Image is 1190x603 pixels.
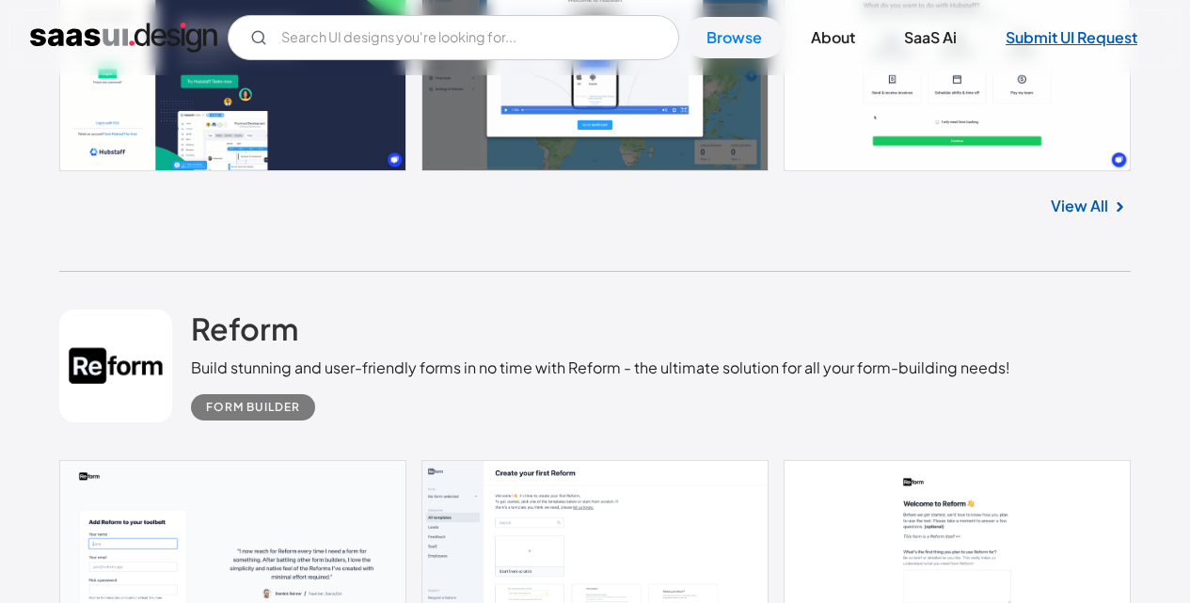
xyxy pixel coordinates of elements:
[1051,195,1108,217] a: View All
[788,17,878,58] a: About
[191,309,298,347] h2: Reform
[881,17,979,58] a: SaaS Ai
[228,15,679,60] input: Search UI designs you're looking for...
[228,15,679,60] form: Email Form
[983,17,1160,58] a: Submit UI Request
[191,309,298,357] a: Reform
[191,357,1010,379] div: Build stunning and user-friendly forms in no time with Reform - the ultimate solution for all you...
[684,17,785,58] a: Browse
[30,23,217,53] a: home
[206,396,300,419] div: Form Builder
